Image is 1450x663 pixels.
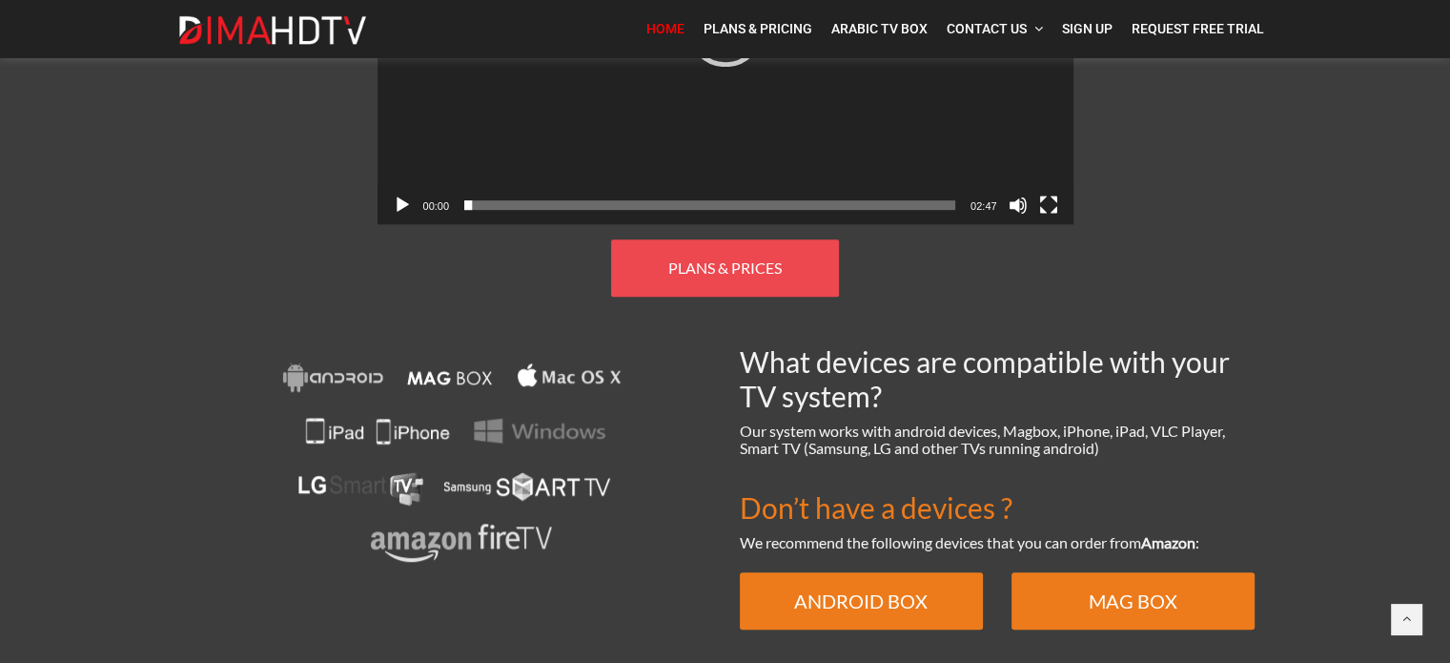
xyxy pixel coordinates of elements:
[1122,10,1274,49] a: Request Free Trial
[740,490,1012,525] span: Don’t have a devices ?
[611,239,839,297] a: PLANS & PRICES
[937,10,1052,49] a: Contact Us
[704,21,812,36] span: Plans & Pricing
[740,533,1199,551] span: We recommend the following devices that you can order from :
[970,200,997,212] span: 02:47
[464,200,955,210] span: Time Slider
[1089,590,1177,612] span: MAG BOX
[1141,533,1195,551] strong: Amazon
[1052,10,1122,49] a: Sign Up
[822,10,937,49] a: Arabic TV Box
[694,10,822,49] a: Plans & Pricing
[393,196,412,215] button: Play
[1039,196,1058,215] button: Fullscreen
[831,21,928,36] span: Arabic TV Box
[177,15,368,46] img: Dima HDTV
[947,21,1027,36] span: Contact Us
[1011,572,1255,630] a: MAG BOX
[1009,196,1028,215] button: Mute
[740,422,1225,457] span: Our system works with android devices, Magbox, iPhone, iPad, VLC Player, Smart TV (Samsung, LG an...
[637,10,694,49] a: Home
[794,590,928,612] span: ANDROID BOX
[646,21,684,36] span: Home
[1062,21,1113,36] span: Sign Up
[740,344,1230,413] span: What devices are compatible with your TV system?
[1391,604,1421,634] a: Back to top
[740,572,983,630] a: ANDROID BOX
[668,259,782,277] span: PLANS & PRICES
[1132,21,1264,36] span: Request Free Trial
[423,200,450,212] span: 00:00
